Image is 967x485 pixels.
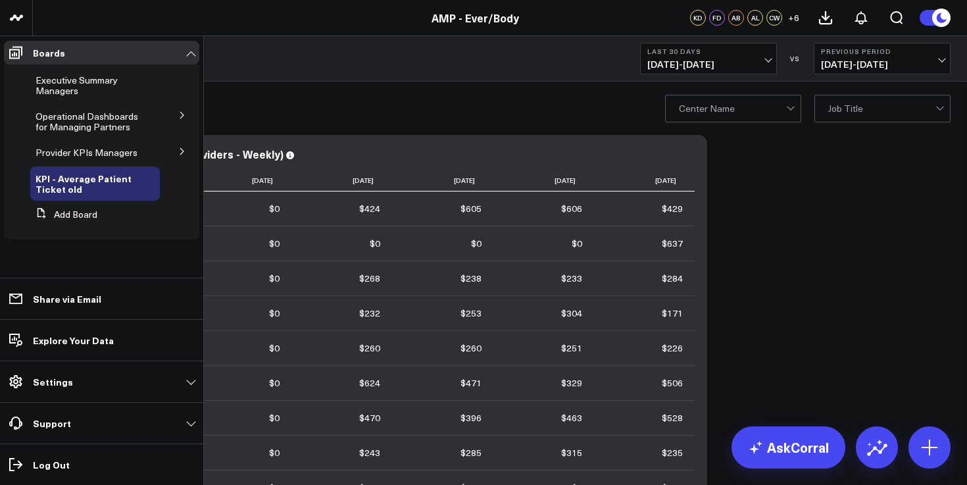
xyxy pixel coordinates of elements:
div: $284 [662,272,683,285]
div: $329 [561,376,582,390]
b: Previous Period [821,47,943,55]
div: $0 [269,237,280,250]
div: $260 [460,342,482,355]
div: $0 [572,237,582,250]
div: AL [747,10,763,26]
div: $251 [561,342,582,355]
span: [DATE] - [DATE] [647,59,770,70]
a: AMP - Ever/Body [432,11,519,25]
span: [DATE] - [DATE] [821,59,943,70]
span: Provider KPIs Managers [36,146,137,159]
div: $0 [269,376,280,390]
div: $471 [460,376,482,390]
div: $235 [662,446,683,459]
button: Add Board [30,203,97,226]
p: Explore Your Data [33,335,114,345]
th: [DATE] [291,170,392,191]
span: + 6 [788,13,799,22]
div: $470 [359,411,380,424]
div: $260 [359,342,380,355]
th: [DATE] [191,170,291,191]
div: $528 [662,411,683,424]
div: $637 [662,237,683,250]
div: VS [783,55,807,63]
div: FD [709,10,725,26]
div: $238 [460,272,482,285]
a: Provider KPIs Managers [36,147,137,158]
div: $0 [269,411,280,424]
a: KPI - Average Patient Ticket old [36,173,145,194]
p: Support [33,418,71,428]
a: Operational Dashboards for Managing Partners [36,111,149,132]
div: $0 [269,446,280,459]
div: $268 [359,272,380,285]
div: $396 [460,411,482,424]
a: Executive Summary Managers [36,75,143,96]
p: Log Out [33,459,70,470]
div: $0 [370,237,380,250]
button: Last 30 Days[DATE]-[DATE] [640,43,777,74]
div: $233 [561,272,582,285]
p: Share via Email [33,294,101,304]
p: Boards [33,47,65,58]
div: $424 [359,202,380,215]
div: AB [728,10,744,26]
div: KD [690,10,706,26]
th: [DATE] [392,170,493,191]
div: $429 [662,202,683,215]
div: $0 [269,342,280,355]
span: Operational Dashboards for Managing Partners [36,110,138,133]
div: $624 [359,376,380,390]
a: AskCorral [731,426,845,469]
div: $506 [662,376,683,390]
div: $315 [561,446,582,459]
button: +6 [785,10,801,26]
div: $606 [561,202,582,215]
div: $463 [561,411,582,424]
div: $0 [269,202,280,215]
th: [DATE] [493,170,594,191]
button: Previous Period[DATE]-[DATE] [814,43,951,74]
div: $605 [460,202,482,215]
div: $304 [561,307,582,320]
div: $171 [662,307,683,320]
p: Settings [33,376,73,387]
div: $0 [269,307,280,320]
div: CW [766,10,782,26]
b: Last 30 Days [647,47,770,55]
a: Log Out [4,453,199,476]
div: $232 [359,307,380,320]
div: $226 [662,342,683,355]
span: Executive Summary Managers [36,74,118,97]
div: $253 [460,307,482,320]
div: $0 [269,272,280,285]
div: $285 [460,446,482,459]
div: $243 [359,446,380,459]
span: KPI - Average Patient Ticket old [36,172,132,195]
th: [DATE] [594,170,695,191]
div: $0 [471,237,482,250]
